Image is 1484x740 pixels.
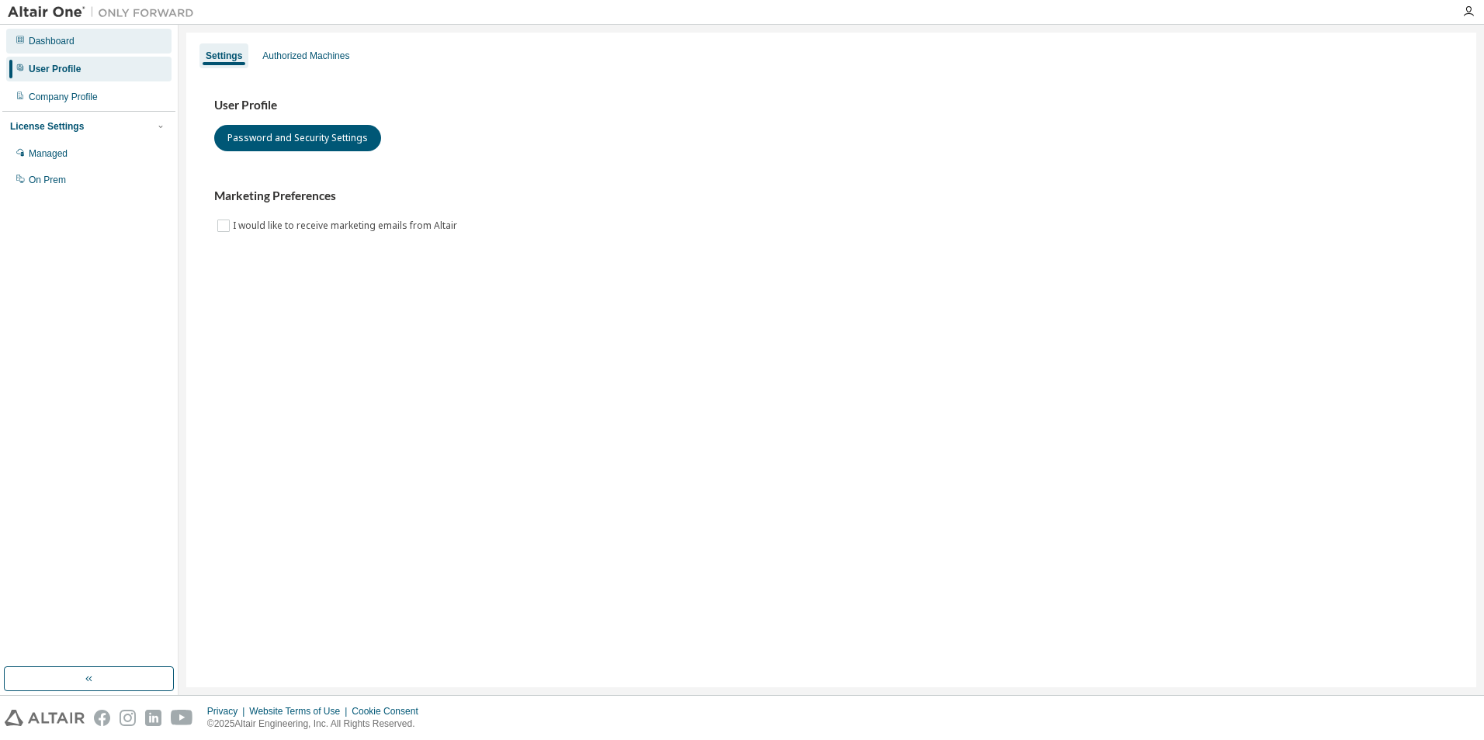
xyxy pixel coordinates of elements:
p: © 2025 Altair Engineering, Inc. All Rights Reserved. [207,718,428,731]
label: I would like to receive marketing emails from Altair [233,216,460,235]
h3: User Profile [214,98,1448,113]
img: linkedin.svg [145,710,161,726]
div: On Prem [29,174,66,186]
img: facebook.svg [94,710,110,726]
div: Website Terms of Use [249,705,352,718]
div: User Profile [29,63,81,75]
div: Dashboard [29,35,75,47]
div: Privacy [207,705,249,718]
div: License Settings [10,120,84,133]
img: Altair One [8,5,202,20]
div: Cookie Consent [352,705,427,718]
h3: Marketing Preferences [214,188,1448,204]
img: instagram.svg [120,710,136,726]
div: Authorized Machines [262,50,349,62]
div: Managed [29,147,68,160]
div: Company Profile [29,91,98,103]
img: altair_logo.svg [5,710,85,726]
div: Settings [206,50,242,62]
img: youtube.svg [171,710,193,726]
button: Password and Security Settings [214,125,381,151]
